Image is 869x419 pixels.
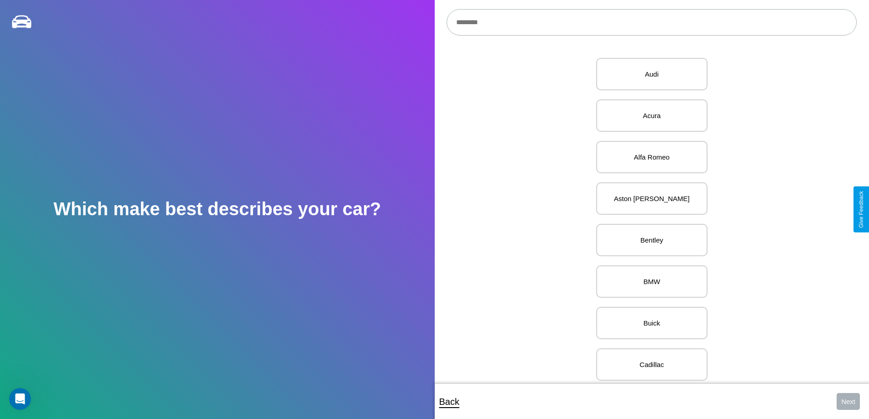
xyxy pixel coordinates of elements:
[606,234,697,246] p: Bentley
[606,192,697,205] p: Aston [PERSON_NAME]
[606,275,697,288] p: BMW
[9,388,31,410] iframe: Intercom live chat
[439,393,459,410] p: Back
[606,151,697,163] p: Alfa Romeo
[606,317,697,329] p: Buick
[837,393,860,410] button: Next
[53,199,381,219] h2: Which make best describes your car?
[606,358,697,371] p: Cadillac
[606,68,697,80] p: Audi
[858,191,864,228] div: Give Feedback
[606,109,697,122] p: Acura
